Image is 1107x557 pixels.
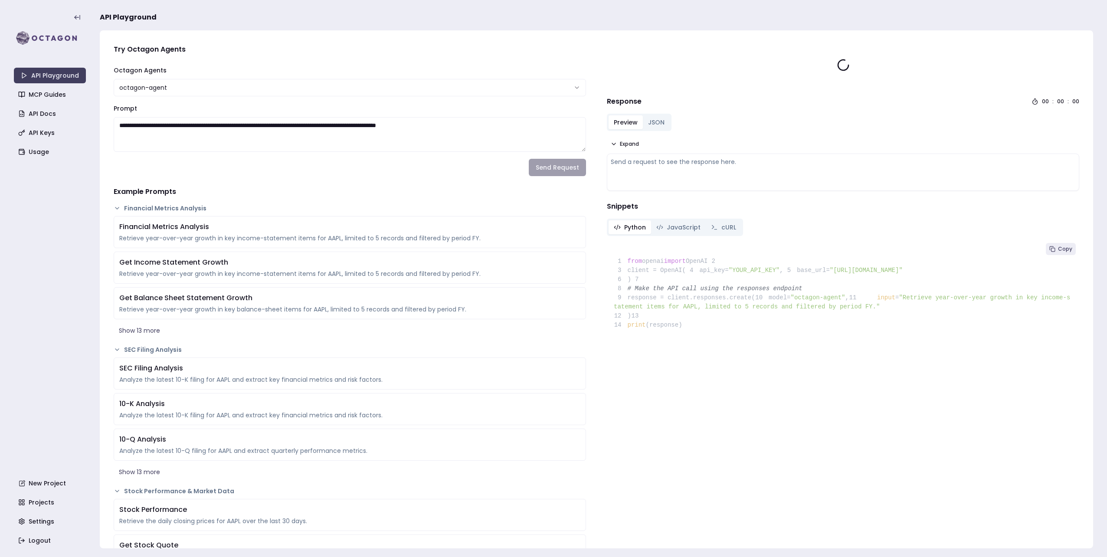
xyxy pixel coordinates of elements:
div: Analyze the latest 10-K filing for AAPL and extract key financial metrics and risk factors. [119,411,580,419]
span: 2 [707,257,721,266]
span: 8 [614,284,628,293]
div: Analyze the latest 10-K filing for AAPL and extract key financial metrics and risk factors. [119,375,580,384]
a: API Keys [15,125,87,141]
div: Retrieve year-over-year growth in key balance-sheet items for AAPL, limited to 5 records and filt... [119,305,580,314]
span: = [895,294,899,301]
img: logo-rect-yK7x_WSZ.svg [14,29,86,47]
a: API Docs [15,106,87,121]
span: ) [614,312,631,319]
span: 14 [614,321,628,330]
div: : [1052,98,1054,105]
div: : [1068,98,1069,105]
div: Get Balance Sheet Statement Growth [119,293,580,303]
button: Show 13 more [114,464,586,480]
span: JavaScript [667,223,701,232]
div: Get Income Statement Growth [119,257,580,268]
span: 12 [614,311,628,321]
span: 9 [614,293,628,302]
h4: Response [607,96,642,107]
span: Expand [620,141,639,147]
button: Preview [609,115,643,129]
span: from [628,258,642,265]
span: Python [624,223,646,232]
a: Usage [15,144,87,160]
span: client = OpenAI( [614,267,686,274]
span: (response) [646,321,682,328]
div: 00 [1072,98,1079,105]
span: 11 [849,293,863,302]
span: , [779,267,783,274]
button: Copy [1046,243,1076,255]
span: response = client.responses.create( [614,294,755,301]
span: API Playground [100,12,157,23]
h4: Example Prompts [114,187,586,197]
span: 13 [631,311,645,321]
div: Stock Performance [119,505,580,515]
span: 3 [614,266,628,275]
label: Octagon Agents [114,66,167,75]
span: import [664,258,686,265]
h4: Try Octagon Agents [114,44,586,55]
span: model= [769,294,790,301]
button: Show 13 more [114,323,586,338]
button: Financial Metrics Analysis [114,204,586,213]
span: "octagon-agent" [790,294,845,301]
a: New Project [15,475,87,491]
span: 7 [631,275,645,284]
div: 00 [1042,98,1049,105]
a: Logout [15,533,87,548]
a: API Playground [14,68,86,83]
span: ) [614,276,631,283]
div: Retrieve year-over-year growth in key income-statement items for AAPL, limited to 5 records and f... [119,234,580,242]
div: 10-K Analysis [119,399,580,409]
div: Analyze the latest 10-Q filing for AAPL and extract quarterly performance metrics. [119,446,580,455]
span: api_key= [699,267,728,274]
span: base_url= [797,267,830,274]
div: Retrieve year-over-year growth in key income-statement items for AAPL, limited to 5 records and f... [119,269,580,278]
a: Projects [15,495,87,510]
div: SEC Filing Analysis [119,363,580,374]
div: Get Stock Quote [119,540,580,550]
span: openai [642,258,664,265]
div: Financial Metrics Analysis [119,222,580,232]
span: cURL [721,223,736,232]
h4: Snippets [607,201,1079,212]
button: Stock Performance & Market Data [114,487,586,495]
button: JSON [643,115,670,129]
div: 10-Q Analysis [119,434,580,445]
span: "[URL][DOMAIN_NAME]" [830,267,903,274]
label: Prompt [114,104,137,113]
span: 6 [614,275,628,284]
div: Send a request to see the response here. [611,157,1075,166]
span: # Make the API call using the responses endpoint [628,285,802,292]
div: Retrieve the daily closing prices for AAPL over the last 30 days. [119,517,580,525]
span: 1 [614,257,628,266]
span: 4 [686,266,700,275]
a: Settings [15,514,87,529]
div: 00 [1057,98,1064,105]
button: SEC Filing Analysis [114,345,586,354]
span: 5 [783,266,797,275]
span: Copy [1058,246,1072,252]
span: print [628,321,646,328]
span: 10 [755,293,769,302]
span: input [877,294,895,301]
a: MCP Guides [15,87,87,102]
span: OpenAI [686,258,707,265]
button: Expand [607,138,642,150]
span: , [845,294,849,301]
span: "YOUR_API_KEY" [729,267,780,274]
